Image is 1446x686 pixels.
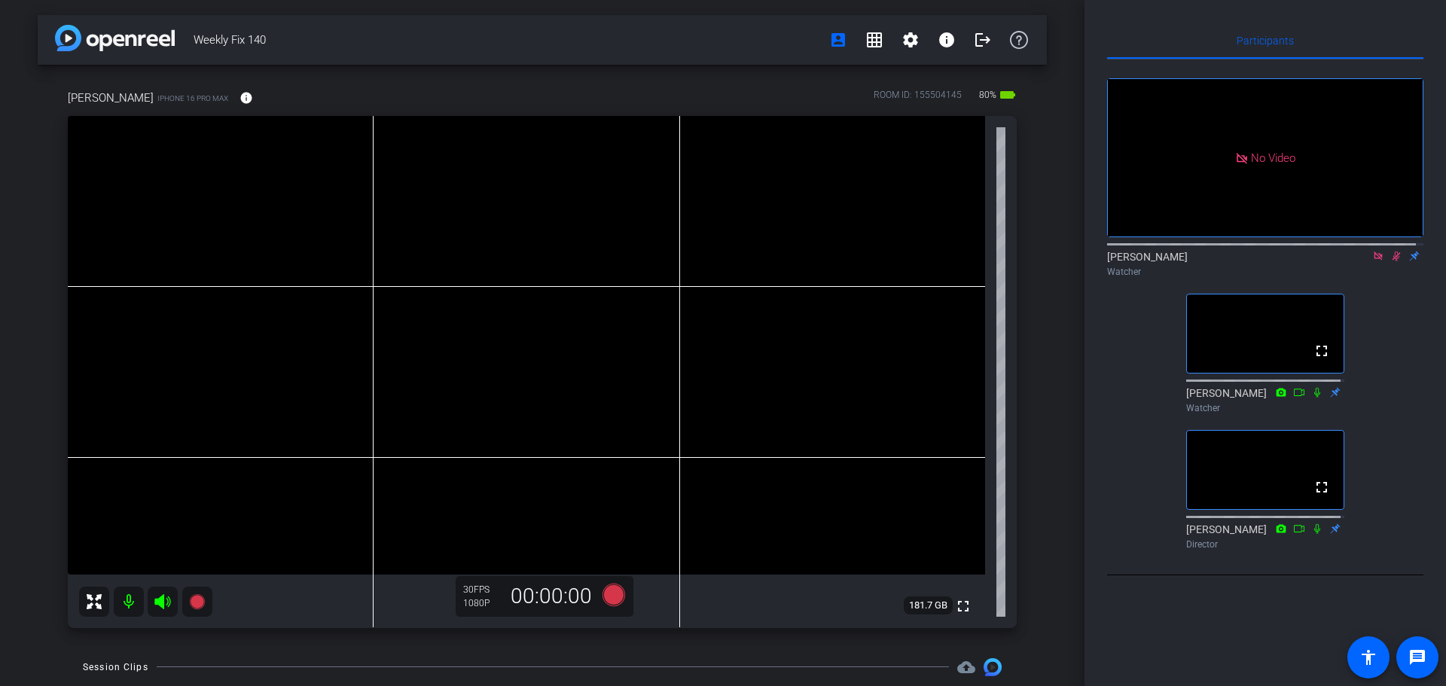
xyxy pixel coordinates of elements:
[874,88,962,110] div: ROOM ID: 155504145
[984,658,1002,676] img: Session clips
[901,31,920,49] mat-icon: settings
[954,597,972,615] mat-icon: fullscreen
[977,83,999,107] span: 80%
[974,31,992,49] mat-icon: logout
[829,31,847,49] mat-icon: account_box
[474,584,490,595] span: FPS
[1237,35,1294,46] span: Participants
[999,86,1017,104] mat-icon: battery_std
[957,658,975,676] mat-icon: cloud_upload
[904,596,953,614] span: 181.7 GB
[1408,648,1426,666] mat-icon: message
[957,658,975,676] span: Destinations for your clips
[463,597,501,609] div: 1080P
[1186,522,1344,551] div: [PERSON_NAME]
[865,31,883,49] mat-icon: grid_on
[157,93,228,104] span: iPhone 16 Pro Max
[1313,342,1331,360] mat-icon: fullscreen
[938,31,956,49] mat-icon: info
[1359,648,1377,666] mat-icon: accessibility
[68,90,154,106] span: [PERSON_NAME]
[1186,538,1344,551] div: Director
[1186,386,1344,415] div: [PERSON_NAME]
[1313,478,1331,496] mat-icon: fullscreen
[1107,249,1423,279] div: [PERSON_NAME]
[83,660,148,675] div: Session Clips
[55,25,175,51] img: app-logo
[239,91,253,105] mat-icon: info
[194,25,820,55] span: Weekly Fix 140
[463,584,501,596] div: 30
[1251,151,1295,164] span: No Video
[1107,265,1423,279] div: Watcher
[1186,401,1344,415] div: Watcher
[501,584,602,609] div: 00:00:00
